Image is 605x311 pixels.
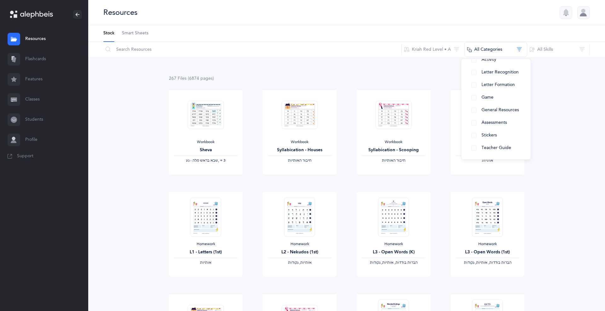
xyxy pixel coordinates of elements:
[174,147,238,153] div: Sheva
[481,120,507,125] span: Assessments
[456,242,519,247] div: Homework
[466,54,526,66] button: Activity
[268,147,331,153] div: Syllabication - Houses
[103,7,137,18] div: Resources
[466,129,526,142] button: Stickers
[401,42,464,57] button: Kriah Red Level • A
[174,140,238,145] div: Workbook
[466,104,526,117] button: General Resources
[362,147,425,153] div: Syllabication - Scooping
[190,197,221,237] img: Homework_L1_Letters_O_Red_EN_thumbnail_1731215195.png
[268,140,331,145] div: Workbook
[288,260,312,265] span: ‫אותיות, נקודות‬
[464,260,511,265] span: ‫הברות בודדות, אותיות, נקודות‬
[17,153,33,159] span: Support
[481,95,493,100] span: Game
[482,158,493,163] span: ‫אותיות‬
[466,142,526,154] button: Teacher Guide
[174,249,238,256] div: L1 - Letters (1st)
[268,242,331,247] div: Homework
[472,197,503,237] img: Homework_L3_OpenWords_O_Red_EN_thumbnail_1731217670.png
[382,158,405,163] span: ‫חיבור האותיות‬
[466,66,526,79] button: Letter Recognition
[456,249,519,256] div: L3 - Open Words (1st)
[268,249,331,256] div: L2 - Nekudos (1st)
[282,101,318,129] img: Syllabication-Workbook-Level-1-EN_Red_Houses_thumbnail_1741114032.png
[456,140,519,145] div: Homework
[376,101,412,129] img: Syllabication-Workbook-Level-1-EN_Red_Scooping_thumbnail_1741114434.png
[169,76,187,81] span: 267 File
[186,158,218,163] span: ‫שבא בראש מלה - נע‬
[288,158,311,163] span: ‫חיבור האותיות‬
[466,117,526,129] button: Assessments
[362,242,425,247] div: Homework
[185,76,187,81] span: s
[466,79,526,91] button: Letter Formation
[481,107,519,112] span: General Resources
[103,42,402,57] input: Search Resources
[464,42,527,57] button: All Categories
[188,101,224,129] img: Sheva-Workbook-Red_EN_thumbnail_1754012358.png
[481,82,515,87] span: Letter Formation
[370,260,418,265] span: ‫הברות בודדות, אותיות, נקודות‬
[456,147,519,153] div: L1 - Letters (K)
[378,197,409,237] img: Homework_L3_OpenWords_R_EN_thumbnail_1731229486.png
[174,158,238,163] div: ‪, + 3‬
[527,42,590,57] button: All Skills
[200,260,211,265] span: ‫אותיות‬
[211,76,213,81] span: s
[362,140,425,145] div: Workbook
[122,30,148,37] span: Smart Sheets
[481,70,519,75] span: Letter Recognition
[481,133,497,138] span: Stickers
[284,197,315,237] img: Homework_L2_Nekudos_R_EN_1_thumbnail_1731617499.png
[481,57,496,62] span: Activity
[481,145,511,150] span: Teacher Guide
[174,242,238,247] div: Homework
[466,91,526,104] button: Game
[362,249,425,256] div: L3 - Open Words (K)
[188,76,214,81] span: (6874 page )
